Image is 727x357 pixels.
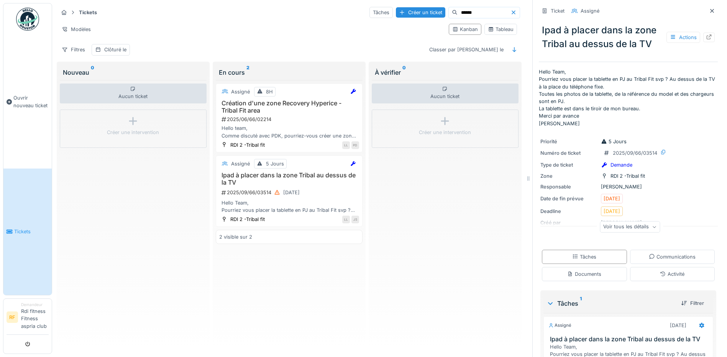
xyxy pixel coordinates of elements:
div: Modèles [58,24,94,35]
div: 5 Jours [601,138,627,145]
div: Actions [666,32,700,43]
span: Ouvrir nouveau ticket [13,94,49,109]
div: Créer un ticket [396,7,445,18]
div: LL [342,216,350,223]
li: Rdi fitness Fitness aspria club [21,302,49,333]
p: Hello Team, Pourriez vous placer la tablette en PJ au Tribal Fit svp ? Au dessus de la TV à la pl... [539,68,718,127]
sup: 2 [246,68,249,77]
div: Zone [540,172,598,180]
div: Ticket [551,7,565,15]
div: Demande [610,161,632,169]
div: Priorité [540,138,598,145]
div: JS [351,216,359,223]
sup: 0 [402,68,406,77]
h3: Ipad à placer dans la zone Tribal au dessus de la TV [219,172,359,186]
div: [DATE] [604,208,620,215]
div: 2025/09/66/03514 [613,149,657,157]
div: Numéro de ticket [540,149,598,157]
div: Tâches [572,253,596,260]
h3: Ipad à placer dans la zone Tribal au dessus de la TV [550,336,710,343]
img: Badge_color-CXgf-gQk.svg [16,8,39,31]
div: À vérifier [375,68,515,77]
div: RDI 2 -Tribal fit [610,172,645,180]
div: [PERSON_NAME] [540,183,716,190]
div: Créer une intervention [107,129,159,136]
div: Demandeur [21,302,49,308]
div: En cours [219,68,359,77]
div: Date de fin prévue [540,195,598,202]
div: Communications [649,253,696,260]
div: Assigné [231,88,250,95]
div: Assigné [231,160,250,167]
a: Tickets [3,169,52,295]
div: [DATE] [283,189,300,196]
a: RF DemandeurRdi fitness Fitness aspria club [7,302,49,335]
div: Ipad à placer dans la zone Tribal au dessus de la TV [539,20,718,54]
div: 2025/09/66/03514 [221,188,359,197]
sup: 1 [580,299,582,308]
div: Voir tous les détails [600,221,660,233]
div: Nouveau [63,68,203,77]
div: 2025/06/66/02214 [221,116,359,123]
div: Tâches [369,7,393,18]
li: RF [7,311,18,323]
a: Ouvrir nouveau ticket [3,35,52,169]
div: Aucun ticket [60,84,207,103]
span: Tickets [14,228,49,235]
div: Filtrer [678,298,707,308]
div: 5 Jours [266,160,284,167]
div: Type de ticket [540,161,598,169]
div: Hello Team, Pourriez vous placer la tablette en PJ au Tribal Fit svp ? Au dessus de la TV à la pl... [219,199,359,214]
div: Assigné [548,322,571,329]
sup: 0 [91,68,94,77]
div: 2 visible sur 2 [219,233,252,241]
div: Hello team, Comme discuté avec PDK, pourriez-vous créer une zone Recovery à la place des skillmil... [219,124,359,139]
div: Kanban [452,26,478,33]
div: Activité [660,270,684,278]
div: Deadline [540,208,598,215]
div: Responsable [540,183,598,190]
div: Assigné [581,7,599,15]
div: Classer par [PERSON_NAME] le [426,44,507,55]
strong: Tickets [76,9,100,16]
div: RDI 2 -Tribal fit [230,216,265,223]
div: Tableau [488,26,514,33]
div: [DATE] [604,195,620,202]
div: Documents [567,270,601,278]
div: LL [342,141,350,149]
div: Créer une intervention [419,129,471,136]
div: RDI 2 -Tribal fit [230,141,265,149]
div: Filtres [58,44,89,55]
div: [DATE] [670,322,686,329]
div: Clôturé le [104,46,126,53]
div: PD [351,141,359,149]
div: 8H [266,88,273,95]
div: Tâches [546,299,675,308]
h3: Création d'une zone Recovery Hyperice - Tribal Fit area [219,100,359,114]
div: Aucun ticket [372,84,519,103]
